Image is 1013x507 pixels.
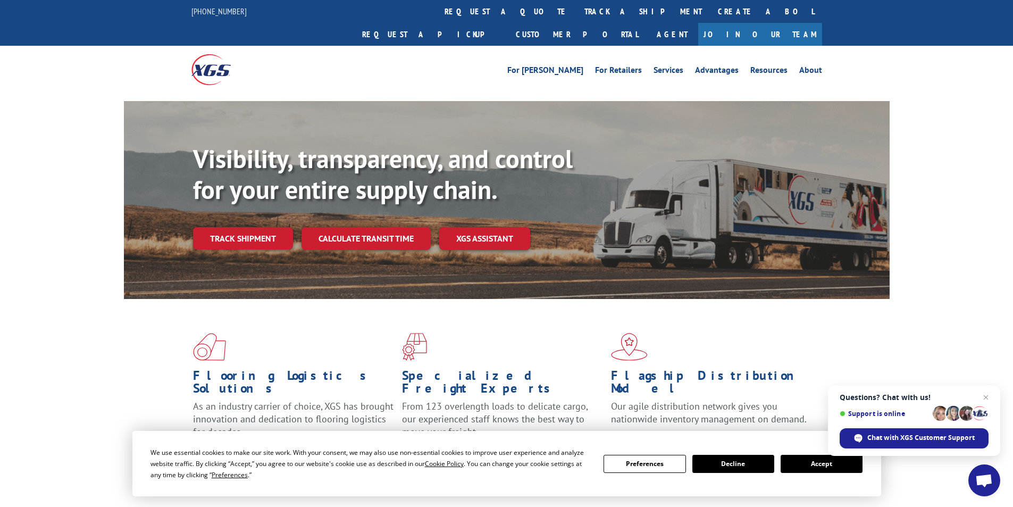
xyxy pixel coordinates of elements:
a: Track shipment [193,227,293,250]
a: Request a pickup [354,23,508,46]
a: Open chat [968,464,1000,496]
img: xgs-icon-focused-on-flooring-red [402,333,427,361]
p: From 123 overlength loads to delicate cargo, our experienced staff knows the best way to move you... [402,400,603,447]
a: About [799,66,822,78]
a: [PHONE_NUMBER] [191,6,247,16]
span: Chat with XGS Customer Support [867,433,975,443]
span: Support is online [840,410,929,418]
div: Cookie Consent Prompt [132,431,881,496]
h1: Specialized Freight Experts [402,369,603,400]
a: XGS ASSISTANT [439,227,530,250]
img: xgs-icon-flagship-distribution-model-red [611,333,648,361]
button: Decline [692,455,774,473]
span: As an industry carrier of choice, XGS has brought innovation and dedication to flooring logistics... [193,400,394,438]
a: Agent [646,23,698,46]
h1: Flooring Logistics Solutions [193,369,394,400]
a: Services [654,66,683,78]
img: xgs-icon-total-supply-chain-intelligence-red [193,333,226,361]
a: Resources [750,66,788,78]
a: Advantages [695,66,739,78]
a: Join Our Team [698,23,822,46]
b: Visibility, transparency, and control for your entire supply chain. [193,142,573,206]
span: Questions? Chat with us! [840,393,989,402]
button: Preferences [604,455,685,473]
span: Our agile distribution network gives you nationwide inventory management on demand. [611,400,807,425]
button: Accept [781,455,863,473]
span: Cookie Policy [425,459,464,468]
a: Customer Portal [508,23,646,46]
h1: Flagship Distribution Model [611,369,812,400]
a: For [PERSON_NAME] [507,66,583,78]
span: Preferences [212,470,248,479]
a: For Retailers [595,66,642,78]
div: We use essential cookies to make our site work. With your consent, we may also use non-essential ... [150,447,591,480]
a: Calculate transit time [302,227,431,250]
span: Chat with XGS Customer Support [840,428,989,448]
